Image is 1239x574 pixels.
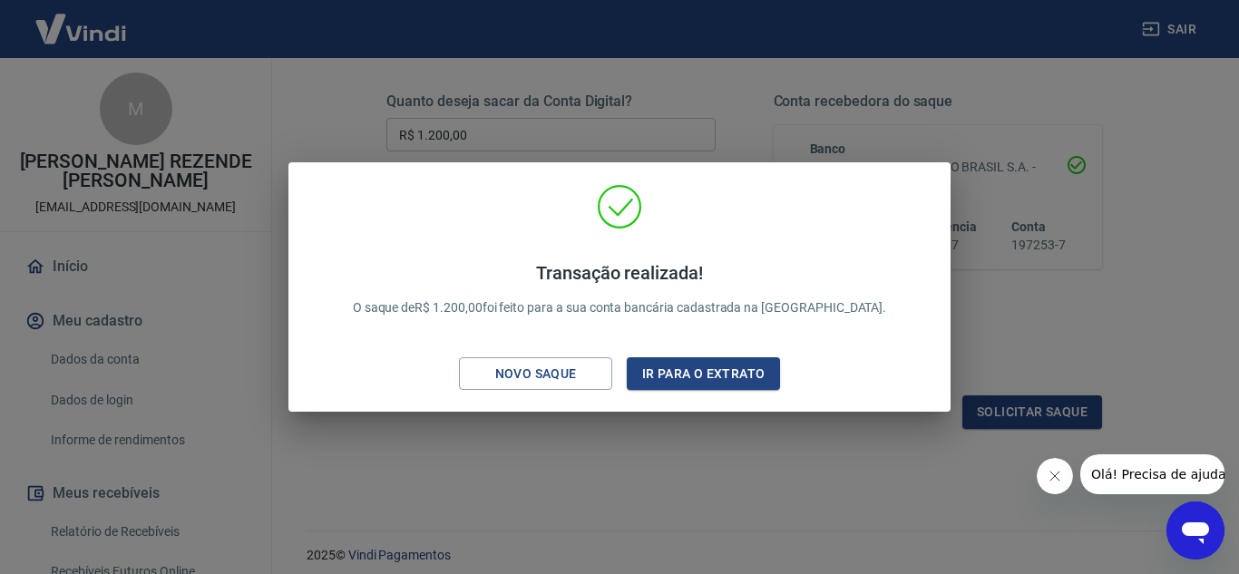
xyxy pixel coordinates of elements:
h4: Transação realizada! [353,262,887,284]
p: O saque de R$ 1.200,00 foi feito para a sua conta bancária cadastrada na [GEOGRAPHIC_DATA]. [353,262,887,317]
iframe: Botão para abrir a janela de mensagens [1166,501,1224,559]
iframe: Mensagem da empresa [1080,454,1224,494]
span: Olá! Precisa de ajuda? [11,13,152,27]
div: Novo saque [473,363,599,385]
iframe: Fechar mensagem [1037,458,1073,494]
button: Novo saque [459,357,612,391]
button: Ir para o extrato [627,357,780,391]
